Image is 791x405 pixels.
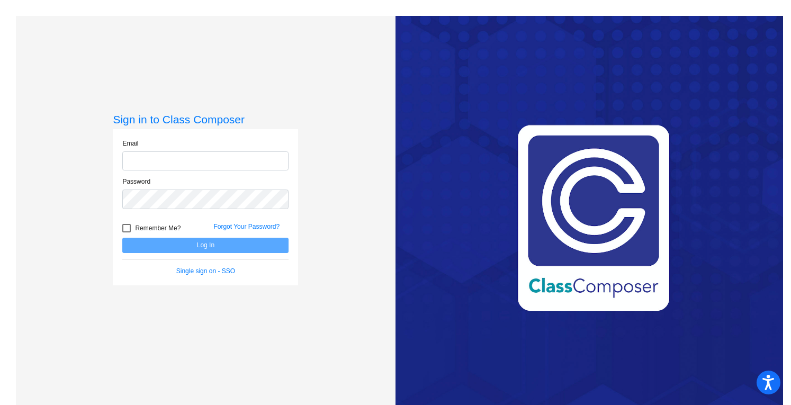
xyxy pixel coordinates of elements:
[122,139,138,148] label: Email
[113,113,298,126] h3: Sign in to Class Composer
[122,238,289,253] button: Log In
[213,223,280,230] a: Forgot Your Password?
[176,267,235,275] a: Single sign on - SSO
[135,222,181,235] span: Remember Me?
[122,177,150,186] label: Password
